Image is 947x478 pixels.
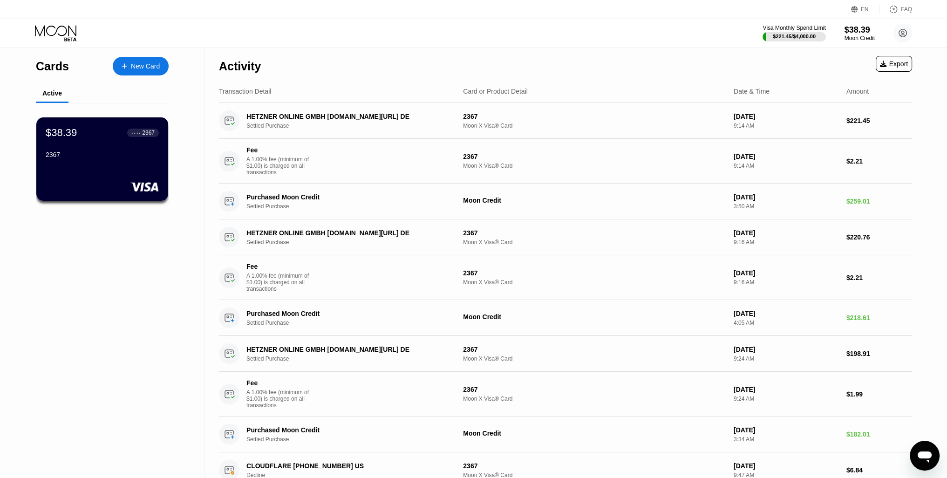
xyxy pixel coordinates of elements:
[246,426,444,434] div: Purchased Moon Credit
[734,229,839,237] div: [DATE]
[734,203,839,210] div: 3:50 AM
[246,310,444,317] div: Purchased Moon Credit
[246,229,444,237] div: HETZNER ONLINE GMBH [DOMAIN_NAME][URL] DE
[246,320,459,326] div: Settled Purchase
[246,156,316,176] div: A 1.00% fee (minimum of $1.00) is charged on all transactions
[845,25,875,35] div: $38.39
[734,386,839,393] div: [DATE]
[36,60,69,73] div: Cards
[851,5,879,14] div: EN
[463,163,726,169] div: Moon X Visa® Card
[219,336,912,372] div: HETZNER ONLINE GMBH [DOMAIN_NAME][URL] DESettled Purchase2367Moon X Visa® Card[DATE]9:24 AM$198.91
[463,396,726,402] div: Moon X Visa® Card
[246,193,444,201] div: Purchased Moon Credit
[734,163,839,169] div: 9:14 AM
[246,346,444,353] div: HETZNER ONLINE GMBH [DOMAIN_NAME][URL] DE
[463,313,726,321] div: Moon Credit
[463,113,726,120] div: 2367
[463,229,726,237] div: 2367
[880,60,908,68] div: Export
[846,430,912,438] div: $182.01
[219,255,912,300] div: FeeA 1.00% fee (minimum of $1.00) is charged on all transactions2367Moon X Visa® Card[DATE]9:16 A...
[246,389,316,409] div: A 1.00% fee (minimum of $1.00) is charged on all transactions
[846,350,912,357] div: $198.91
[734,355,839,362] div: 9:24 AM
[463,239,726,246] div: Moon X Visa® Card
[463,279,726,286] div: Moon X Visa® Card
[246,113,444,120] div: HETZNER ONLINE GMBH [DOMAIN_NAME][URL] DE
[463,355,726,362] div: Moon X Visa® Card
[219,417,912,452] div: Purchased Moon CreditSettled PurchaseMoon Credit[DATE]3:34 AM$182.01
[734,239,839,246] div: 9:16 AM
[846,233,912,241] div: $220.76
[734,279,839,286] div: 9:16 AM
[219,88,271,95] div: Transaction Detail
[846,274,912,281] div: $2.21
[246,203,459,210] div: Settled Purchase
[846,314,912,321] div: $218.61
[734,123,839,129] div: 9:14 AM
[131,62,160,70] div: New Card
[463,269,726,277] div: 2367
[846,466,912,474] div: $6.84
[463,462,726,470] div: 2367
[42,89,62,97] div: Active
[463,153,726,160] div: 2367
[113,57,169,75] div: New Card
[861,6,869,13] div: EN
[763,25,825,41] div: Visa Monthly Spend Limit$221.45/$4,000.00
[773,34,816,39] div: $221.45 / $4,000.00
[734,426,839,434] div: [DATE]
[219,139,912,184] div: FeeA 1.00% fee (minimum of $1.00) is charged on all transactions2367Moon X Visa® Card[DATE]9:14 A...
[463,197,726,204] div: Moon Credit
[463,88,528,95] div: Card or Product Detail
[734,113,839,120] div: [DATE]
[219,103,912,139] div: HETZNER ONLINE GMBH [DOMAIN_NAME][URL] DESettled Purchase2367Moon X Visa® Card[DATE]9:14 AM$221.45
[734,396,839,402] div: 9:24 AM
[846,390,912,398] div: $1.99
[879,5,912,14] div: FAQ
[876,56,912,72] div: Export
[463,386,726,393] div: 2367
[734,320,839,326] div: 4:05 AM
[463,123,726,129] div: Moon X Visa® Card
[246,379,312,387] div: Fee
[463,430,726,437] div: Moon Credit
[219,60,261,73] div: Activity
[246,355,459,362] div: Settled Purchase
[219,219,912,255] div: HETZNER ONLINE GMBH [DOMAIN_NAME][URL] DESettled Purchase2367Moon X Visa® Card[DATE]9:16 AM$220.76
[734,346,839,353] div: [DATE]
[910,441,940,471] iframe: Button to launch messaging window, conversation in progress
[734,269,839,277] div: [DATE]
[846,117,912,124] div: $221.45
[246,239,459,246] div: Settled Purchase
[463,346,726,353] div: 2367
[734,436,839,443] div: 3:34 AM
[734,88,770,95] div: Date & Time
[246,263,312,270] div: Fee
[46,151,159,158] div: 2367
[219,372,912,417] div: FeeA 1.00% fee (minimum of $1.00) is charged on all transactions2367Moon X Visa® Card[DATE]9:24 A...
[219,300,912,336] div: Purchased Moon CreditSettled PurchaseMoon Credit[DATE]4:05 AM$218.61
[734,310,839,317] div: [DATE]
[734,462,839,470] div: [DATE]
[901,6,912,13] div: FAQ
[734,193,839,201] div: [DATE]
[219,184,912,219] div: Purchased Moon CreditSettled PurchaseMoon Credit[DATE]3:50 AM$259.01
[46,127,77,139] div: $38.39
[845,35,875,41] div: Moon Credit
[846,198,912,205] div: $259.01
[246,273,316,292] div: A 1.00% fee (minimum of $1.00) is charged on all transactions
[246,146,312,154] div: Fee
[246,123,459,129] div: Settled Purchase
[846,88,869,95] div: Amount
[846,157,912,165] div: $2.21
[142,130,155,136] div: 2367
[131,131,141,134] div: ● ● ● ●
[246,436,459,443] div: Settled Purchase
[763,25,825,31] div: Visa Monthly Spend Limit
[246,462,444,470] div: CLOUDFLARE [PHONE_NUMBER] US
[36,117,168,201] div: $38.39● ● ● ●23672367
[734,153,839,160] div: [DATE]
